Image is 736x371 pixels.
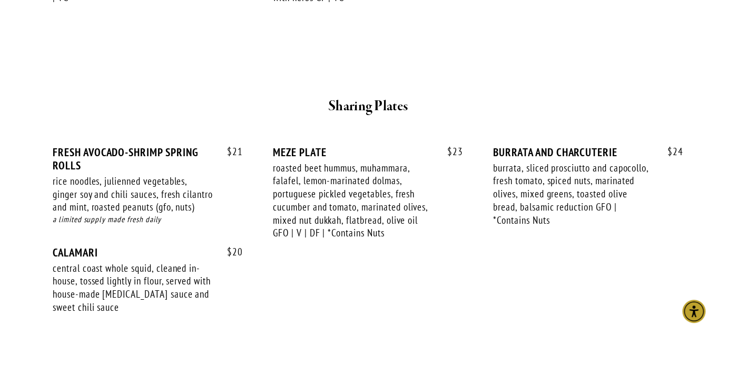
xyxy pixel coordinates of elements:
span: 23 [437,146,463,158]
div: a limited supply made fresh daily [53,214,243,226]
div: burrata, sliced prosciutto and capocollo, fresh tomato, spiced nuts, marinated olives, mixed gree... [493,161,653,227]
div: BURRATA AND CHARCUTERIE [493,146,683,159]
div: FRESH AVOCADO-SHRIMP SPRING ROLLS [53,146,243,172]
div: central coast whole squid, cleaned in-house, tossed lightly in flour, served with house-made [MED... [53,262,213,314]
div: rice noodles, julienned vegetables, ginger soy and chili sauces, fresh cilantro and mint, roasted... [53,175,213,214]
div: MEZE PLATE [273,146,463,159]
span: 24 [657,146,683,158]
span: 21 [217,146,243,158]
strong: Sharing Plates [328,97,408,116]
span: $ [447,145,453,158]
div: roasted beet hummus, muhammara, falafel, lemon-marinated dolmas, portuguese pickled vegetables, f... [273,161,433,240]
div: Accessibility Menu [682,300,705,323]
span: $ [227,245,232,258]
div: CALAMARI [53,246,243,259]
span: $ [668,145,673,158]
span: 20 [217,246,243,258]
span: $ [227,145,232,158]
